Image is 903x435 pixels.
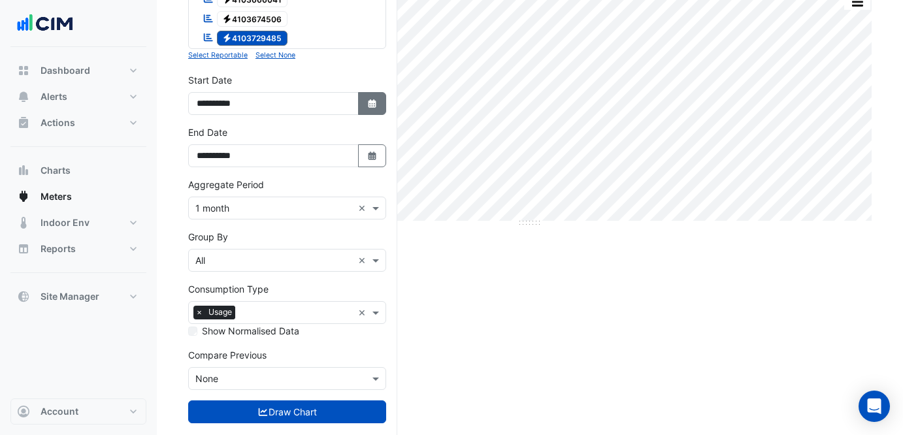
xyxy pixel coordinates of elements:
img: Company Logo [16,10,74,37]
app-icon: Dashboard [17,64,30,77]
label: Compare Previous [188,348,267,362]
span: Reports [41,242,76,255]
label: Group By [188,230,228,244]
button: Meters [10,184,146,210]
button: Actions [10,110,146,136]
app-icon: Actions [17,116,30,129]
button: Alerts [10,84,146,110]
span: Indoor Env [41,216,90,229]
fa-icon: Select Date [367,98,378,109]
span: Alerts [41,90,67,103]
button: Dashboard [10,57,146,84]
span: Clear [358,306,369,319]
fa-icon: Electricity [222,14,232,24]
app-icon: Indoor Env [17,216,30,229]
button: Account [10,398,146,425]
span: Charts [41,164,71,177]
label: Start Date [188,73,232,87]
fa-icon: Select Date [367,150,378,161]
app-icon: Site Manager [17,290,30,303]
button: Reports [10,236,146,262]
button: Draw Chart [188,400,386,423]
app-icon: Alerts [17,90,30,103]
small: Select None [255,51,295,59]
label: Aggregate Period [188,178,264,191]
span: Usage [205,306,235,319]
label: Consumption Type [188,282,269,296]
span: × [193,306,205,319]
app-icon: Reports [17,242,30,255]
span: Account [41,405,78,418]
button: Charts [10,157,146,184]
app-icon: Meters [17,190,30,203]
span: Clear [358,201,369,215]
span: Actions [41,116,75,129]
span: Site Manager [41,290,99,303]
button: Select None [255,49,295,61]
fa-icon: Reportable [203,32,214,43]
app-icon: Charts [17,164,30,177]
span: Meters [41,190,72,203]
span: 4103674506 [217,11,288,27]
span: Dashboard [41,64,90,77]
fa-icon: Electricity [222,33,232,43]
span: Clear [358,253,369,267]
label: End Date [188,125,227,139]
label: Show Normalised Data [202,324,299,338]
div: Open Intercom Messenger [859,391,890,422]
small: Select Reportable [188,51,248,59]
button: Select Reportable [188,49,248,61]
span: 4103729485 [217,31,288,46]
button: Site Manager [10,283,146,310]
fa-icon: Reportable [203,12,214,24]
button: Indoor Env [10,210,146,236]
